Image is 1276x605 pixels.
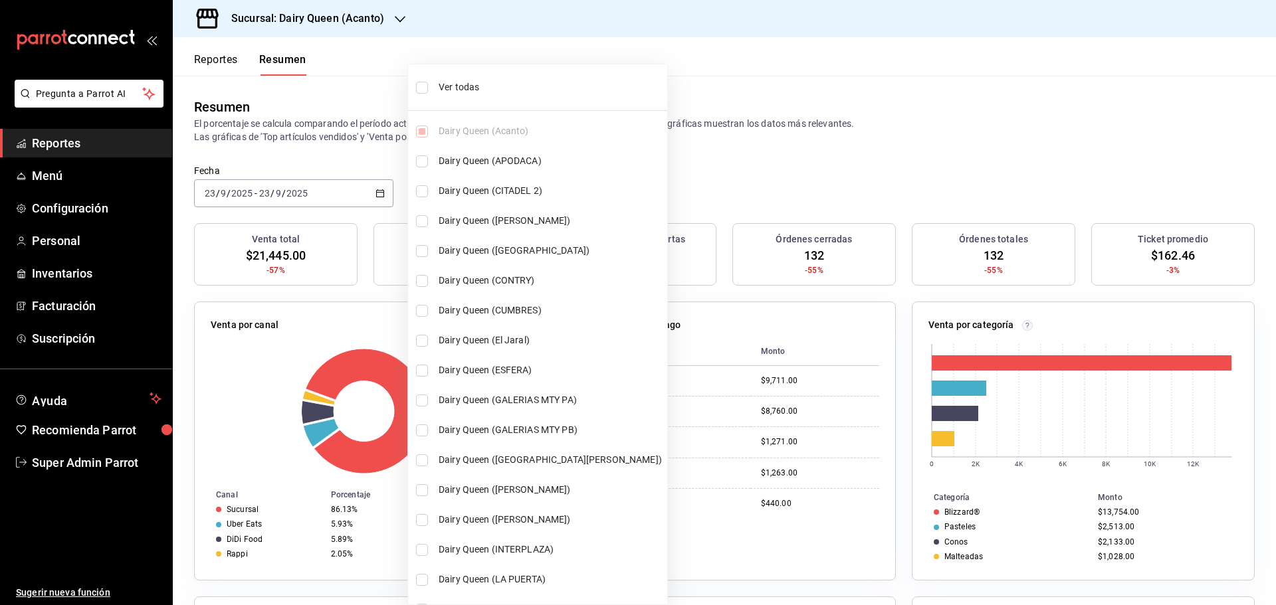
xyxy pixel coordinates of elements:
[439,572,662,586] span: Dairy Queen (LA PUERTA)
[439,543,662,557] span: Dairy Queen (INTERPLAZA)
[439,303,662,317] span: Dairy Queen (CUMBRES)
[439,513,662,527] span: Dairy Queen ([PERSON_NAME])
[439,274,662,288] span: Dairy Queen (CONTRY)
[439,214,662,228] span: Dairy Queen ([PERSON_NAME])
[439,423,662,437] span: Dairy Queen (GALERIAS MTY PB)
[439,483,662,497] span: Dairy Queen ([PERSON_NAME])
[439,80,662,94] span: Ver todas
[439,393,662,407] span: Dairy Queen (GALERIAS MTY PA)
[439,333,662,347] span: Dairy Queen (El Jaral)
[439,244,662,258] span: Dairy Queen ([GEOGRAPHIC_DATA])
[439,453,662,467] span: Dairy Queen ([GEOGRAPHIC_DATA][PERSON_NAME])
[439,184,662,198] span: Dairy Queen (CITADEL 2)
[439,154,662,168] span: Dairy Queen (APODACA)
[439,363,662,377] span: Dairy Queen (ESFERA)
